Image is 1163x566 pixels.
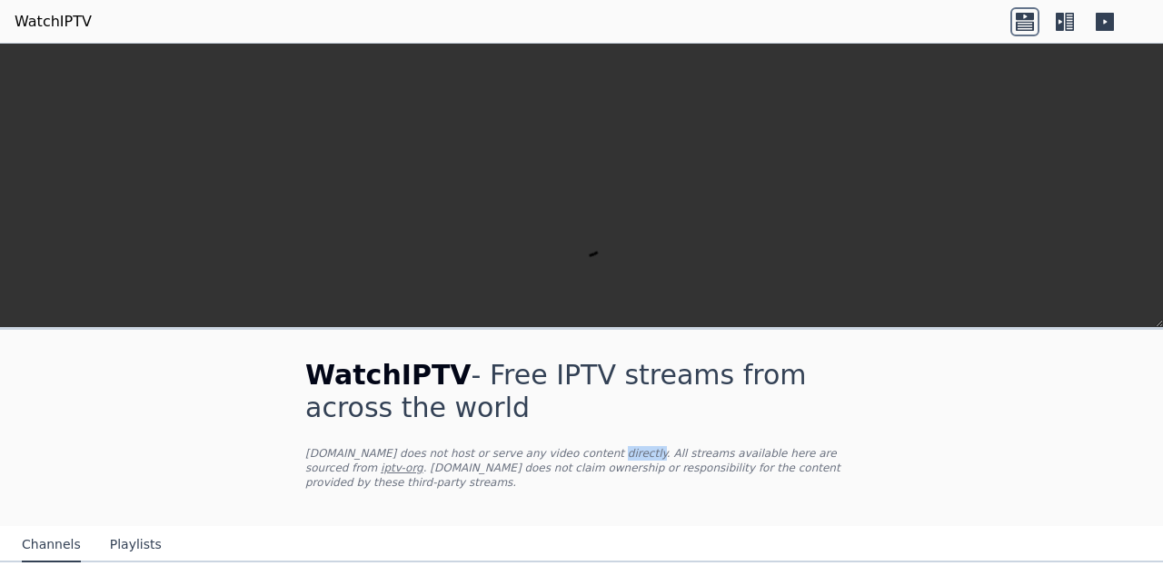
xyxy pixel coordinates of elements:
a: iptv-org [381,462,423,474]
button: Channels [22,528,81,562]
h1: - Free IPTV streams from across the world [305,359,858,424]
span: WatchIPTV [305,359,472,391]
button: Playlists [110,528,162,562]
a: WatchIPTV [15,11,92,33]
p: [DOMAIN_NAME] does not host or serve any video content directly. All streams available here are s... [305,446,858,490]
